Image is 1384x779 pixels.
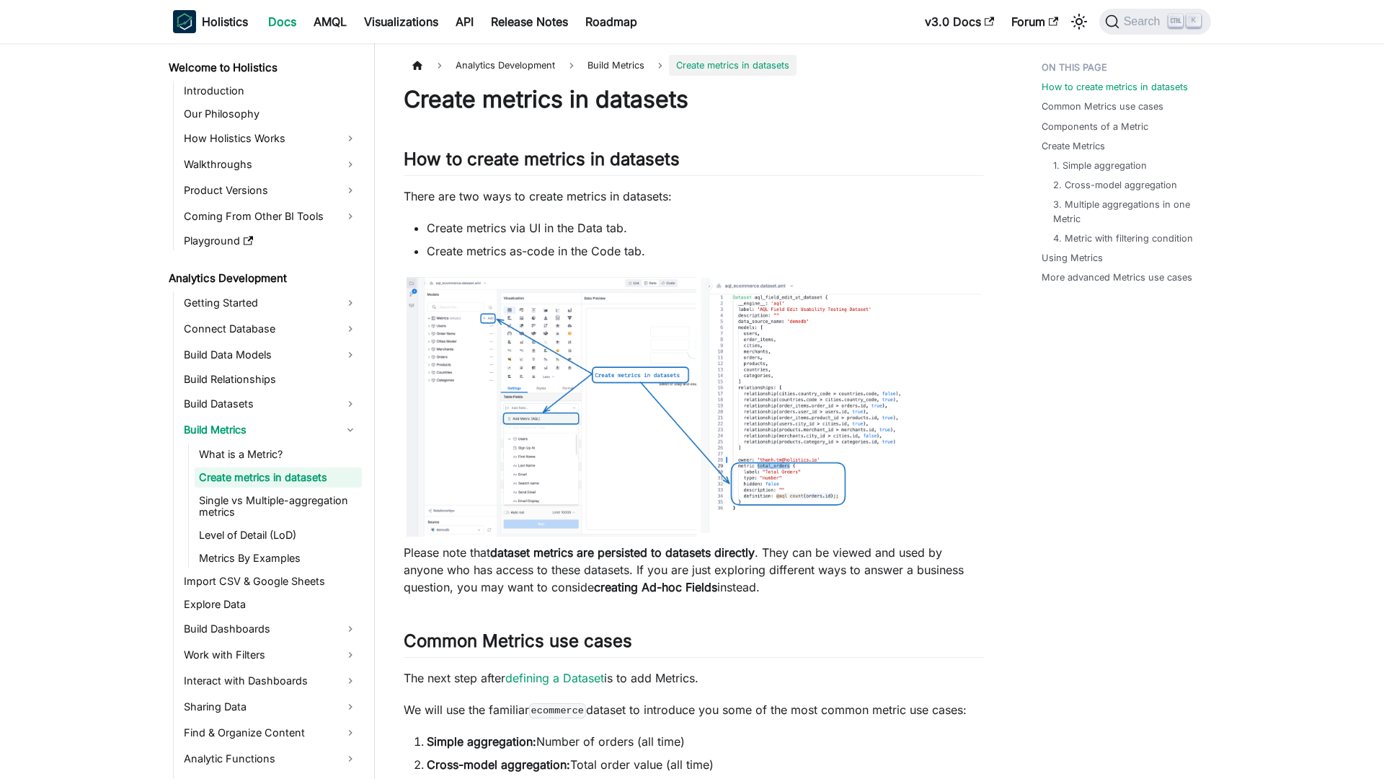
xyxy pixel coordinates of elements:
a: Product Versions [179,179,362,202]
a: Metrics By Examples [195,548,362,568]
a: Level of Detail (LoD) [195,525,362,545]
a: Single vs Multiple-aggregation metrics [195,490,362,522]
a: Walkthroughs [179,153,362,176]
a: Release Notes [482,10,577,33]
a: Analytics Development [164,268,362,289]
p: The next step after is to add Metrics. [404,669,984,687]
p: We will use the familiar dataset to introduce you some of the most common metric use cases: [404,701,984,718]
li: Create metrics via UI in the Data tab. [427,219,984,237]
a: Explore Data [179,594,362,615]
a: 4. Metric with filtering condition [1053,232,1193,245]
a: Build Data Models [179,343,362,366]
a: Visualizations [355,10,447,33]
a: Find & Organize Content [179,721,362,744]
li: Number of orders (all time) [427,733,984,750]
a: Common Metrics use cases [1042,100,1163,113]
strong: dataset metrics are persisted to datasets directly [490,545,755,560]
a: Work with Filters [179,643,362,666]
a: Create Metrics [1042,139,1105,153]
a: v3.0 Docs [916,10,1003,33]
a: Components of a Metric [1042,120,1148,133]
a: How to create metrics in datasets [1042,80,1188,94]
span: Create metrics in datasets [669,55,797,76]
a: Build Metrics [179,418,362,441]
span: Build Metrics [580,55,652,76]
kbd: K [1186,14,1201,27]
p: There are two ways to create metrics in datasets: [404,188,984,205]
h2: Common Metrics use cases [404,630,984,658]
a: Interact with Dashboards [179,669,362,692]
span: Search [1119,15,1169,28]
h2: How to create metrics in datasets [404,149,984,176]
a: Using Metrics [1042,251,1103,265]
h1: Create metrics in datasets [404,85,984,114]
img: Holistics [173,10,196,33]
a: defining a Dataset [505,671,604,685]
a: Build Dashboards [179,617,362,641]
a: Connect Database [179,317,362,340]
span: Analytics Development [448,55,562,76]
b: Holistics [202,13,248,30]
a: AMQL [305,10,355,33]
a: Home page [404,55,431,76]
a: Introduction [179,81,362,101]
a: How Holistics Works [179,127,362,150]
a: What is a Metric? [195,444,362,465]
button: Search (Ctrl+K) [1099,9,1211,35]
a: Create metrics in datasets [195,467,362,488]
a: Coming From Other BI Tools [179,205,362,228]
a: Import CSV & Google Sheets [179,571,362,591]
strong: creating Ad-hoc Fields [594,580,717,594]
p: Please note that . They can be viewed and used by anyone who has access to these datasets. If you... [404,544,984,596]
strong: Simple aggregation: [427,734,536,749]
button: Switch between dark and light mode (currently light mode) [1068,10,1091,33]
a: 1. Simple aggregation [1053,159,1147,172]
a: Build Datasets [179,392,362,415]
a: Build Relationships [179,369,362,389]
a: More advanced Metrics use cases [1042,270,1192,284]
a: 2. Cross-model aggregation [1053,178,1177,192]
nav: Breadcrumbs [404,55,984,76]
li: Create metrics as-code in the Code tab. [427,242,984,260]
a: Playground [179,231,362,251]
a: Roadmap [577,10,646,33]
a: API [447,10,482,33]
a: 3. Multiple aggregations in one Metric [1053,198,1197,225]
a: Welcome to Holistics [164,58,362,78]
img: aql-create-dataset-metrics [404,274,984,540]
a: Forum [1003,10,1067,33]
strong: Cross-model aggregation: [427,757,570,772]
li: Total order value (all time) [427,756,984,773]
a: Our Philosophy [179,104,362,124]
a: HolisticsHolistics [173,10,248,33]
a: Getting Started [179,291,362,314]
code: ecommerce [529,703,586,718]
nav: Docs sidebar [159,43,375,779]
a: Docs [259,10,305,33]
a: Analytic Functions [179,747,362,770]
a: Sharing Data [179,695,362,718]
